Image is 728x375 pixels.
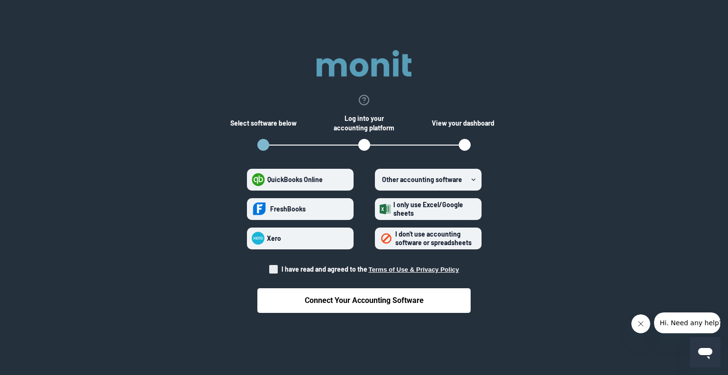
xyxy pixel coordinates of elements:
[257,139,269,151] button: open step 1
[252,173,265,186] img: quickbooks-online
[382,175,462,183] span: Other accounting software
[459,139,471,151] button: open step 3
[6,7,68,14] span: Hi. Need any help?
[246,139,482,154] ol: Steps Indicator
[369,266,459,273] button: I have read and agreed to the
[380,204,391,214] img: excel
[690,337,720,367] iframe: Button to launch messaging window
[358,94,370,107] button: view accounting link security info
[317,47,411,82] img: logo
[252,200,268,219] img: freshbooks
[331,114,397,133] div: Log into your accounting platform
[257,288,471,313] button: Connect Your Accounting Software
[654,312,720,333] iframe: Message from company
[230,114,297,133] div: Select software below
[631,314,650,333] iframe: Close message
[380,232,393,245] img: none
[267,175,323,183] span: QuickBooks Online
[395,230,472,247] span: I don't use accounting software or spreadsheets
[358,139,370,151] button: open step 2
[393,201,463,217] span: I only use Excel/Google sheets
[252,232,264,245] img: xero
[432,114,498,133] div: View your dashboard
[358,94,370,106] svg: view accounting link security info
[267,234,281,242] span: Xero
[270,205,306,213] span: FreshBooks
[282,265,459,273] span: I have read and agreed to the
